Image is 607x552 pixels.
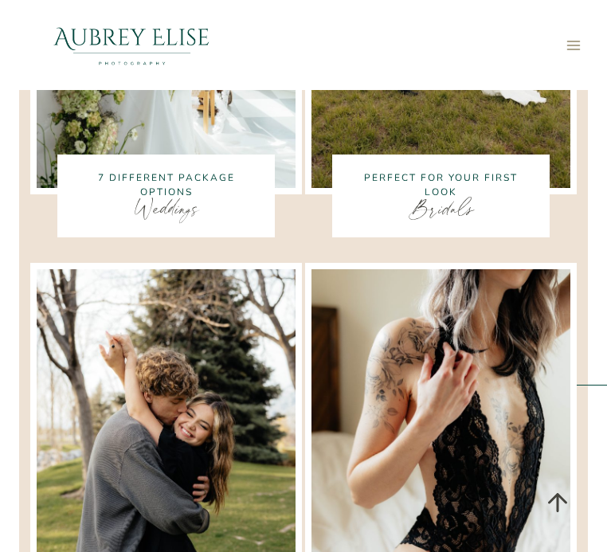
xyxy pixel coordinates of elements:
a: Scroll to top [531,476,583,528]
p: perfect for your first look [348,170,534,199]
a: Bridals [408,189,474,228]
a: Weddings [134,189,199,228]
button: Open menu [558,33,588,57]
p: 7 different package options [73,170,259,199]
